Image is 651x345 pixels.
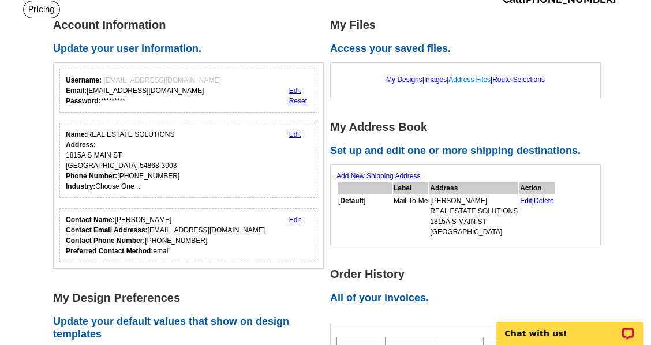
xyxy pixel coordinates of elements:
[66,182,95,190] strong: Industry:
[386,76,422,84] a: My Designs
[53,292,330,304] h1: My Design Preferences
[66,226,148,234] strong: Contact Email Addresss:
[66,216,115,224] strong: Contact Name:
[289,87,301,95] a: Edit
[330,145,607,157] h2: Set up and edit one or more shipping destinations.
[393,182,428,194] th: Label
[66,172,117,180] strong: Phone Number:
[448,76,491,84] a: Address Files
[520,197,532,205] a: Edit
[338,195,392,238] td: [ ]
[66,129,179,192] div: REAL ESTATE SOLUTIONS 1815A S MAIN ST [GEOGRAPHIC_DATA] 54868-3003 [PHONE_NUMBER] Choose One ...
[519,195,555,238] td: |
[66,76,102,84] strong: Username:
[66,247,153,255] strong: Preferred Contact Method:
[103,76,220,84] span: [EMAIL_ADDRESS][DOMAIN_NAME]
[59,208,317,262] div: Who should we contact regarding order issues?
[330,121,607,133] h1: My Address Book
[489,309,651,345] iframe: LiveChat chat widget
[59,123,317,198] div: Your personal details.
[66,130,87,138] strong: Name:
[53,316,330,340] h2: Update your default values that show on design templates
[519,182,555,194] th: Action
[330,268,607,280] h1: Order History
[429,182,518,194] th: Address
[53,19,330,31] h1: Account Information
[393,195,428,238] td: Mail-To-Me
[59,69,317,112] div: Your login information.
[330,292,607,305] h2: All of your invoices.
[289,130,301,138] a: Edit
[53,43,330,55] h2: Update your user information.
[66,237,145,245] strong: Contact Phone Number:
[429,195,518,238] td: [PERSON_NAME] REAL ESTATE SOLUTIONS 1815A S MAIN ST [GEOGRAPHIC_DATA]
[330,43,607,55] h2: Access your saved files.
[66,97,101,105] strong: Password:
[289,216,301,224] a: Edit
[336,69,594,91] div: | | |
[66,141,96,149] strong: Address:
[330,19,607,31] h1: My Files
[336,172,420,180] a: Add New Shipping Address
[424,76,447,84] a: Images
[492,76,545,84] a: Route Selections
[289,97,307,105] a: Reset
[534,197,554,205] a: Delete
[340,197,364,205] b: Default
[66,215,265,256] div: [PERSON_NAME] [EMAIL_ADDRESS][DOMAIN_NAME] [PHONE_NUMBER] email
[66,87,87,95] strong: Email:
